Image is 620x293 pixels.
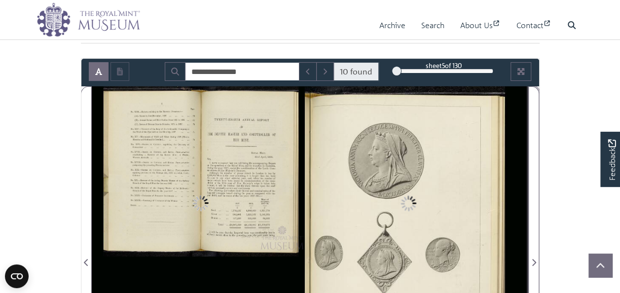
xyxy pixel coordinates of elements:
button: Scroll to top [588,254,612,277]
a: About Us [460,11,501,39]
button: Next Match [316,62,334,81]
a: Archive [379,11,405,39]
img: logo_wide.png [36,2,140,37]
button: Previous Match [299,62,317,81]
input: Search for [185,62,299,81]
a: Would you like to provide feedback? [600,132,620,187]
span: ,1 [309,190,311,194]
a: Search [421,11,444,39]
span: 5 [442,61,445,70]
button: Search [165,62,185,81]
button: Open CMP widget [5,264,29,288]
span: 10 found [333,62,379,81]
span: Feedback [606,140,618,181]
button: Toggle text selection (Alt+T) [89,62,109,81]
a: Contact [516,11,551,39]
button: Open transcription window [110,62,129,81]
span: H [308,257,310,262]
div: sheet of 130 [394,61,493,70]
button: Full screen mode [511,62,531,81]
